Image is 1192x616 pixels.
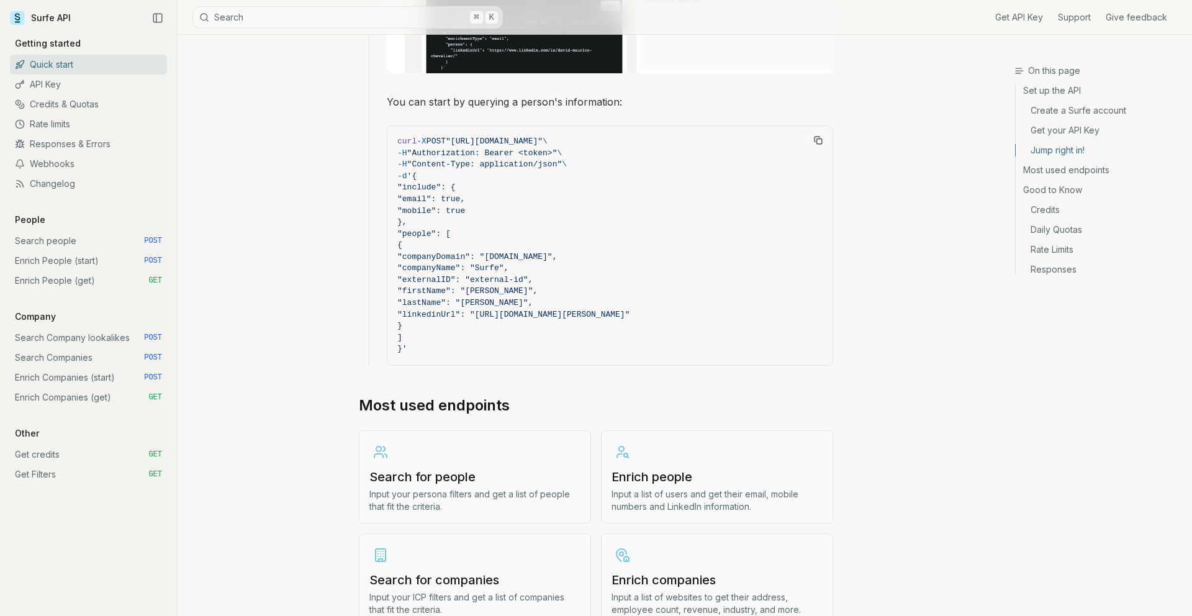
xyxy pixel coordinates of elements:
span: GET [148,276,162,286]
span: -d [397,171,407,181]
span: "Authorization: Bearer <token>" [407,148,558,158]
span: \ [562,160,567,169]
a: Rate Limits [1016,240,1182,260]
span: POST [144,256,162,266]
a: Support [1058,11,1091,24]
span: \ [557,148,562,158]
a: Enrich People (start) POST [10,251,167,271]
span: -H [397,148,407,158]
span: "linkedinUrl": "[URL][DOMAIN_NAME][PERSON_NAME]" [397,310,630,319]
h3: On this page [1014,65,1182,77]
a: Rate limits [10,114,167,134]
span: }' [397,344,407,353]
a: Credits [1016,200,1182,220]
kbd: ⌘ [469,11,483,24]
a: Enrich Companies (start) POST [10,368,167,387]
a: Get your API Key [1016,120,1182,140]
p: Input a list of users and get their email, mobile numbers and LinkedIn information. [612,488,823,513]
span: "externalID": "external-id", [397,275,533,284]
span: "Content-Type: application/json" [407,160,562,169]
a: Search people POST [10,231,167,251]
span: curl [397,137,417,146]
span: "[URL][DOMAIN_NAME]" [446,137,543,146]
span: "people": [ [397,229,451,238]
a: Enrich Companies (get) GET [10,387,167,407]
a: Surfe API [10,9,71,27]
span: ] [397,333,402,342]
span: POST [144,353,162,363]
p: Input your ICP filters and get a list of companies that fit the criteria. [369,591,580,616]
span: POST [427,137,446,146]
a: Create a Surfe account [1016,101,1182,120]
p: Company [10,310,61,323]
span: POST [144,373,162,383]
a: Search Companies POST [10,348,167,368]
span: } [397,321,402,330]
a: Most used endpoints [359,396,510,415]
a: Set up the API [1016,84,1182,101]
span: POST [144,236,162,246]
a: Daily Quotas [1016,220,1182,240]
button: Collapse Sidebar [148,9,167,27]
a: Responses [1016,260,1182,276]
p: Other [10,427,44,440]
span: "lastName": "[PERSON_NAME]", [397,298,533,307]
span: "include": { [397,183,456,192]
a: Search Company lookalikes POST [10,328,167,348]
span: "companyName": "Surfe", [397,263,508,273]
button: Search⌘K [192,6,503,29]
span: GET [148,450,162,460]
span: '{ [407,171,417,181]
p: Input a list of websites to get their address, employee count, revenue, industry, and more. [612,591,823,616]
a: Enrich peopleInput a list of users and get their email, mobile numbers and LinkedIn information. [601,430,833,523]
h3: Enrich people [612,468,823,486]
a: Give feedback [1106,11,1167,24]
a: Search for peopleInput your persona filters and get a list of people that fit the criteria. [359,430,591,523]
kbd: K [485,11,499,24]
a: Webhooks [10,154,167,174]
p: You can start by querying a person's information: [387,93,833,111]
a: Get Filters GET [10,464,167,484]
button: Copy Text [809,131,828,150]
p: Getting started [10,37,86,50]
p: People [10,214,50,226]
a: Responses & Errors [10,134,167,154]
span: "mobile": true [397,206,465,215]
span: GET [148,469,162,479]
span: -H [397,160,407,169]
a: Get API Key [995,11,1043,24]
a: Most used endpoints [1016,160,1182,180]
span: "firstName": "[PERSON_NAME]", [397,286,538,296]
a: Credits & Quotas [10,94,167,114]
h3: Search for people [369,468,580,486]
span: "email": true, [397,194,465,204]
span: }, [397,217,407,227]
span: "companyDomain": "[DOMAIN_NAME]", [397,252,557,261]
a: Get credits GET [10,445,167,464]
a: Changelog [10,174,167,194]
a: Good to Know [1016,180,1182,200]
span: -X [417,137,427,146]
a: Enrich People (get) GET [10,271,167,291]
h3: Enrich companies [612,571,823,589]
a: Quick start [10,55,167,75]
span: \ [543,137,548,146]
p: Input your persona filters and get a list of people that fit the criteria. [369,488,580,513]
h3: Search for companies [369,571,580,589]
a: API Key [10,75,167,94]
span: POST [144,333,162,343]
span: GET [148,392,162,402]
span: { [397,240,402,250]
a: Jump right in! [1016,140,1182,160]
